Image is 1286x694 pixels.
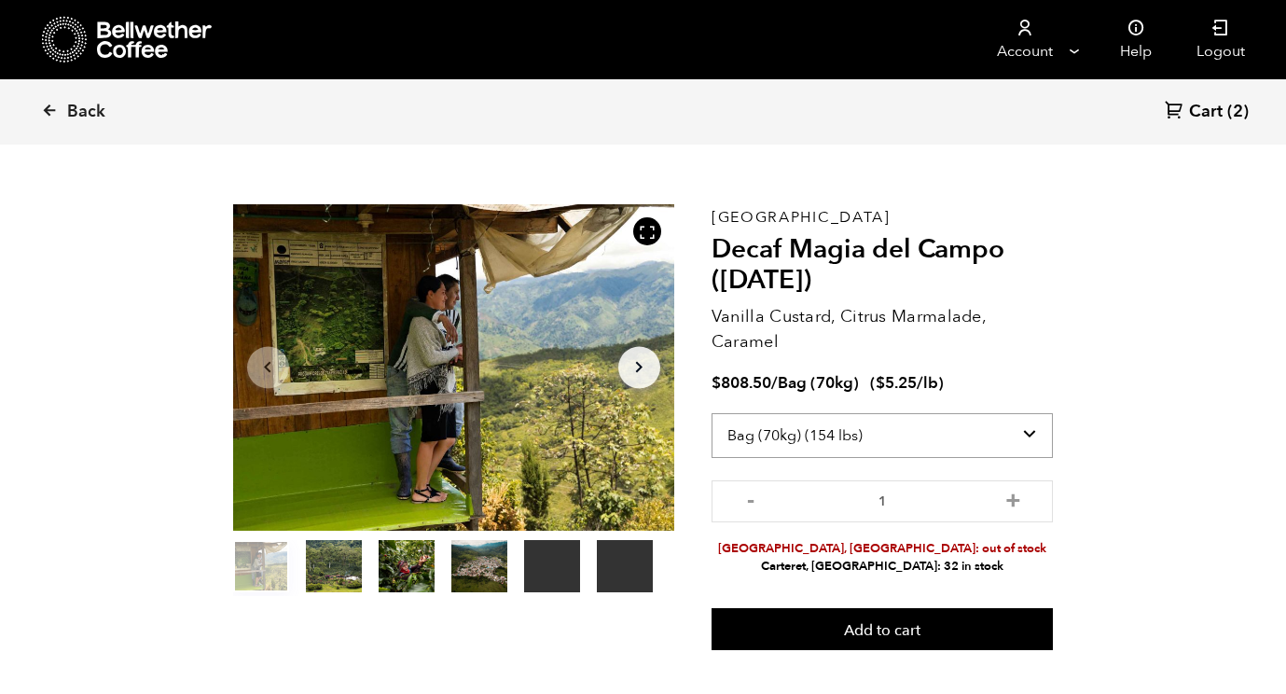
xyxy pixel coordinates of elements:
li: [GEOGRAPHIC_DATA], [GEOGRAPHIC_DATA]: out of stock [712,540,1054,558]
span: Bag (70kg) [778,372,859,394]
span: Back [67,101,105,123]
span: / [771,372,778,394]
span: /lb [917,372,938,394]
h2: Decaf Magia del Campo ([DATE]) [712,234,1054,297]
p: Vanilla Custard, Citrus Marmalade, Caramel [712,304,1054,354]
span: ( ) [870,372,944,394]
video: Your browser does not support the video tag. [524,540,580,592]
span: Cart [1189,101,1223,123]
li: Carteret, [GEOGRAPHIC_DATA]: 32 in stock [712,558,1054,576]
span: (2) [1227,101,1249,123]
span: $ [876,372,885,394]
button: Add to cart [712,608,1054,651]
span: $ [712,372,721,394]
button: - [740,490,763,508]
a: Cart (2) [1165,100,1249,125]
bdi: 808.50 [712,372,771,394]
video: Your browser does not support the video tag. [597,540,653,592]
button: + [1002,490,1025,508]
bdi: 5.25 [876,372,917,394]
